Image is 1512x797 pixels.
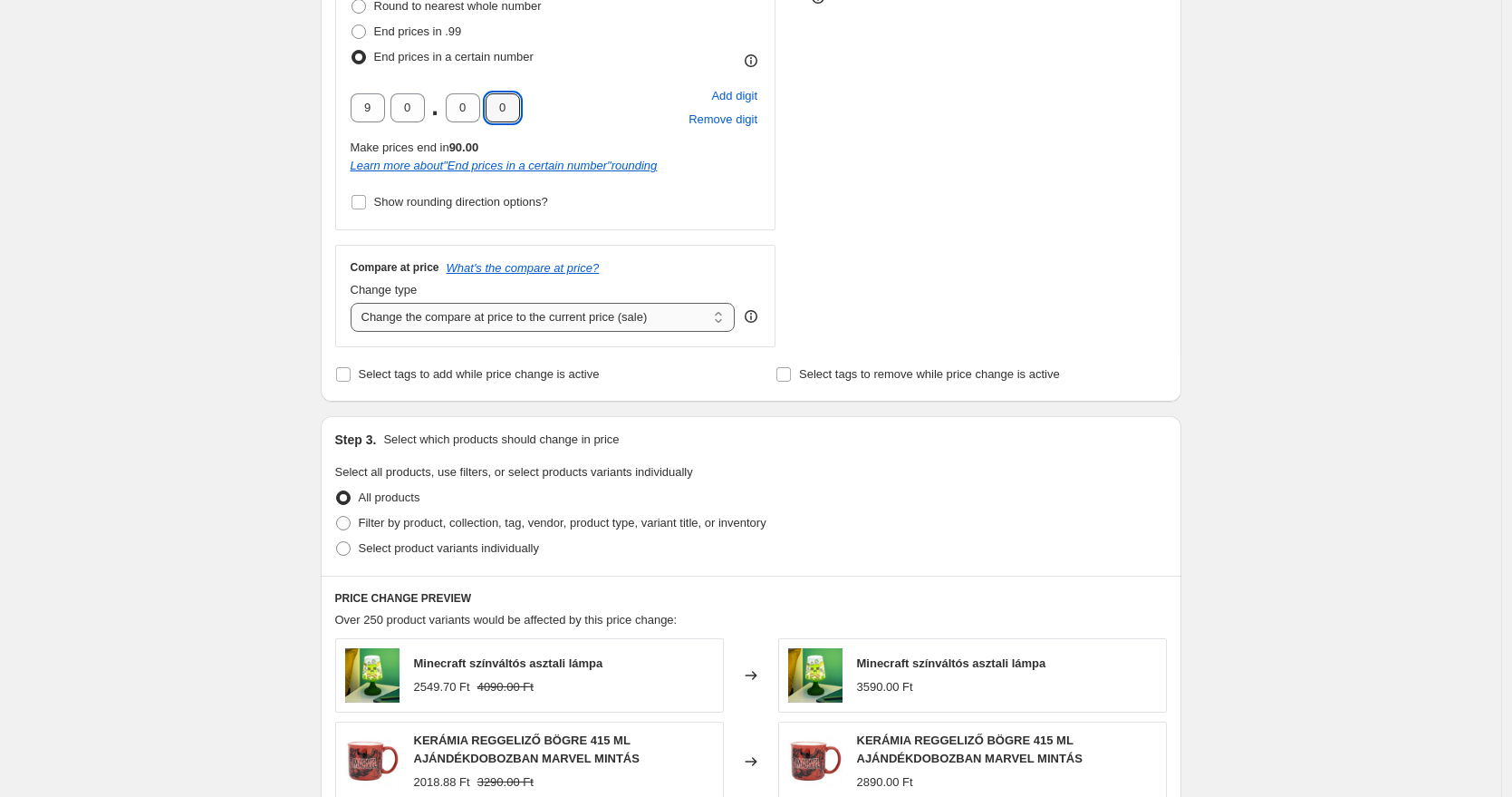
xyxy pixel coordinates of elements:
[477,773,534,792] strike: 3290.00 Ft
[449,141,479,154] b: 90.00
[359,491,420,504] span: All products
[351,159,658,172] i: Learn more about " End prices in a certain number " rounding
[351,260,439,275] h3: Compare at price
[383,431,619,449] p: Select which products should change in price
[335,431,377,449] h2: Step 3.
[374,24,462,38] span: End prices in .99
[711,87,757,105] span: Add digit
[359,367,600,381] span: Select tags to add while price change is active
[351,93,385,122] input: ﹡
[857,773,913,792] div: 2890.00 Ft
[788,648,843,703] img: PP13387MCF_80x.jpg
[359,516,766,530] span: Filter by product, collection, tag, vendor, product type, variant title, or inventory
[374,195,548,209] span: Show rounding direction options?
[430,93,440,122] span: .
[414,734,640,765] span: KERÁMIA REGGELIZŐ BÖGRE 415 ML AJÁNDÉKDOBOZBAN MARVEL MINTÁS
[686,108,760,131] button: Remove placeholder
[359,541,539,555] span: Select product variants individually
[446,93,480,122] input: ﹡
[335,591,1167,606] h6: PRICE CHANGE PREVIEW
[414,656,603,670] span: Minecraft színváltós asztali lámpa
[335,465,693,479] span: Select all products, use filters, or select products variants individually
[447,261,600,275] button: What's the compare at price?
[414,773,470,792] div: 2018.88 Ft
[799,367,1060,381] span: Select tags to remove while price change is active
[857,656,1046,670] span: Minecraft színváltós asztali lámpa
[689,111,757,129] span: Remove digit
[345,648,400,703] img: PP13387MCF_80x.jpg
[857,734,1083,765] span: KERÁMIA REGGELIZŐ BÖGRE 415 ML AJÁNDÉKDOBOZBAN MARVEL MINTÁS
[788,734,843,789] img: 75434_80x.jpg
[742,307,760,326] div: help
[345,734,400,789] img: 75434_80x.jpg
[351,141,479,154] span: Make prices end in
[351,283,418,296] span: Change type
[351,159,658,172] a: Learn more about"End prices in a certain number"rounding
[335,613,678,627] span: Over 250 product variants would be affected by this price change:
[708,84,760,108] button: Add placeholder
[486,93,520,122] input: ﹡
[390,93,425,122] input: ﹡
[414,678,470,696] div: 2549.70 Ft
[857,678,913,696] div: 3590.00 Ft
[477,678,534,696] strike: 4090.00 Ft
[374,50,534,63] span: End prices in a certain number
